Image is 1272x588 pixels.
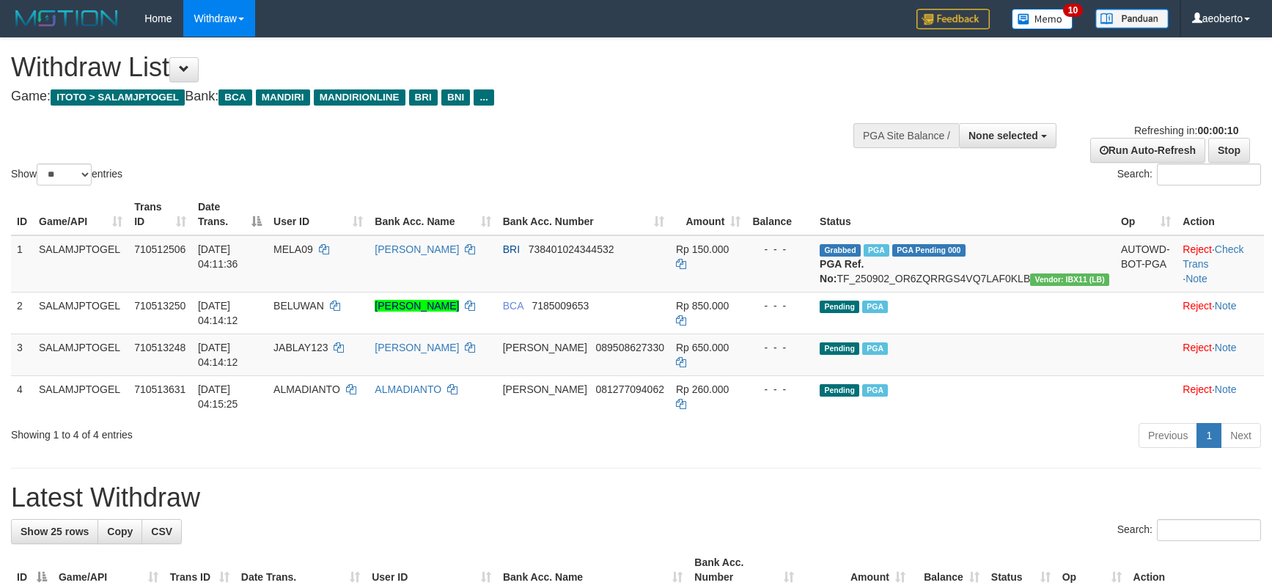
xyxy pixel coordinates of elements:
[273,383,340,395] span: ALMADIANTO
[676,243,729,255] span: Rp 150.000
[1177,292,1264,334] td: ·
[11,375,33,417] td: 4
[503,300,523,312] span: BCA
[820,301,859,313] span: Pending
[968,130,1038,142] span: None selected
[375,243,459,255] a: [PERSON_NAME]
[959,123,1056,148] button: None selected
[503,342,587,353] span: [PERSON_NAME]
[1157,519,1261,541] input: Search:
[503,243,520,255] span: BRI
[198,342,238,368] span: [DATE] 04:14:12
[11,334,33,375] td: 3
[892,244,966,257] span: PGA Pending
[51,89,185,106] span: ITOTO > SALAMJPTOGEL
[676,342,729,353] span: Rp 650.000
[1177,375,1264,417] td: ·
[192,194,268,235] th: Date Trans.: activate to sort column descending
[1095,9,1169,29] img: panduan.png
[532,300,589,312] span: Copy 7185009653 to clipboard
[1185,273,1207,284] a: Note
[314,89,405,106] span: MANDIRIONLINE
[916,9,990,29] img: Feedback.jpg
[375,383,441,395] a: ALMADIANTO
[11,422,519,442] div: Showing 1 to 4 of 4 entries
[752,242,808,257] div: - - -
[218,89,251,106] span: BCA
[11,483,1261,512] h1: Latest Withdraw
[820,384,859,397] span: Pending
[529,243,614,255] span: Copy 738401024344532 to clipboard
[752,382,808,397] div: - - -
[33,292,128,334] td: SALAMJPTOGEL
[596,383,664,395] span: Copy 081277094062 to clipboard
[820,342,859,355] span: Pending
[256,89,310,106] span: MANDIRI
[1177,334,1264,375] td: ·
[375,342,459,353] a: [PERSON_NAME]
[474,89,493,106] span: ...
[11,89,834,104] h4: Game: Bank:
[11,53,834,82] h1: Withdraw List
[1063,4,1083,17] span: 10
[814,235,1115,293] td: TF_250902_OR6ZQRRGS4VQ7LAF0KLB
[1090,138,1205,163] a: Run Auto-Refresh
[1197,125,1238,136] strong: 00:00:10
[1117,163,1261,185] label: Search:
[862,301,888,313] span: Marked by aeojopon
[752,298,808,313] div: - - -
[107,526,133,537] span: Copy
[1157,163,1261,185] input: Search:
[1030,273,1109,286] span: Vendor URL: https://dashboard.q2checkout.com/secure
[33,194,128,235] th: Game/API: activate to sort column ascending
[134,243,185,255] span: 710512506
[503,383,587,395] span: [PERSON_NAME]
[11,7,122,29] img: MOTION_logo.png
[1221,423,1261,448] a: Next
[11,235,33,293] td: 1
[752,340,808,355] div: - - -
[862,342,888,355] span: Marked by aeojopon
[864,244,889,257] span: Marked by aeojopon
[820,258,864,284] b: PGA Ref. No:
[273,243,313,255] span: MELA09
[375,300,459,312] a: [PERSON_NAME]
[37,163,92,185] select: Showentries
[11,194,33,235] th: ID
[1196,423,1221,448] a: 1
[1134,125,1238,136] span: Refreshing in:
[1183,300,1212,312] a: Reject
[1012,9,1073,29] img: Button%20Memo.svg
[670,194,746,235] th: Amount: activate to sort column ascending
[1139,423,1197,448] a: Previous
[273,300,324,312] span: BELUWAN
[1183,243,1212,255] a: Reject
[1177,235,1264,293] td: · ·
[33,235,128,293] td: SALAMJPTOGEL
[676,383,729,395] span: Rp 260.000
[141,519,182,544] a: CSV
[198,243,238,270] span: [DATE] 04:11:36
[128,194,192,235] th: Trans ID: activate to sort column ascending
[1177,194,1264,235] th: Action
[1215,383,1237,395] a: Note
[497,194,670,235] th: Bank Acc. Number: activate to sort column ascending
[1115,235,1177,293] td: AUTOWD-BOT-PGA
[11,519,98,544] a: Show 25 rows
[409,89,438,106] span: BRI
[1117,519,1261,541] label: Search:
[1215,300,1237,312] a: Note
[134,300,185,312] span: 710513250
[151,526,172,537] span: CSV
[1183,342,1212,353] a: Reject
[676,300,729,312] span: Rp 850.000
[11,163,122,185] label: Show entries
[33,375,128,417] td: SALAMJPTOGEL
[814,194,1115,235] th: Status
[98,519,142,544] a: Copy
[134,342,185,353] span: 710513248
[1183,383,1212,395] a: Reject
[1208,138,1250,163] a: Stop
[746,194,814,235] th: Balance
[1115,194,1177,235] th: Op: activate to sort column ascending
